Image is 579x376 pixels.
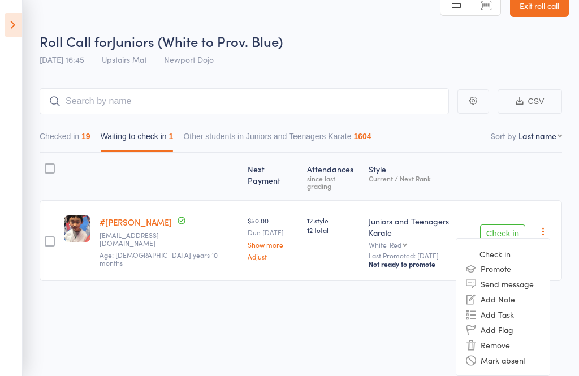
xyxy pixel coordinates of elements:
[456,352,550,368] li: Mark absent
[369,215,470,238] div: Juniors and Teenagers Karate
[369,241,470,248] div: White
[64,215,90,242] img: image1750230422.png
[40,54,84,65] span: [DATE] 16:45
[112,32,283,50] span: Juniors (White to Prov. Blue)
[456,306,550,322] li: Add Task
[248,215,298,260] div: $50.00
[40,126,90,152] button: Checked in19
[307,175,360,189] div: since last grading
[480,224,525,243] button: Check in
[303,158,364,195] div: Atten­dances
[456,261,550,276] li: Promote
[498,89,562,114] button: CSV
[390,241,401,248] div: Red
[369,252,470,260] small: Last Promoted: [DATE]
[456,276,550,291] li: Send message
[100,231,173,248] small: undarya6123@gmail.com
[100,216,172,228] a: #[PERSON_NAME]
[369,260,470,269] div: Not ready to promote
[248,253,298,260] a: Adjust
[101,126,174,152] button: Waiting to check in1
[364,158,475,195] div: Style
[169,132,174,141] div: 1
[183,126,371,152] button: Other students in Juniors and Teenagers Karate1604
[491,130,516,141] label: Sort by
[243,158,303,195] div: Next Payment
[456,322,550,337] li: Add Flag
[369,175,470,182] div: Current / Next Rank
[81,132,90,141] div: 19
[353,132,371,141] div: 1604
[456,291,550,306] li: Add Note
[102,54,146,65] span: Upstairs Mat
[307,225,360,235] span: 12 total
[456,337,550,352] li: Remove
[456,247,550,261] li: Check in
[40,88,449,114] input: Search by name
[248,228,298,236] small: Due [DATE]
[307,215,360,225] span: 12 style
[164,54,214,65] span: Newport Dojo
[100,250,218,267] span: Age: [DEMOGRAPHIC_DATA] years 10 months
[518,130,556,141] div: Last name
[248,241,298,248] a: Show more
[40,32,112,50] span: Roll Call for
